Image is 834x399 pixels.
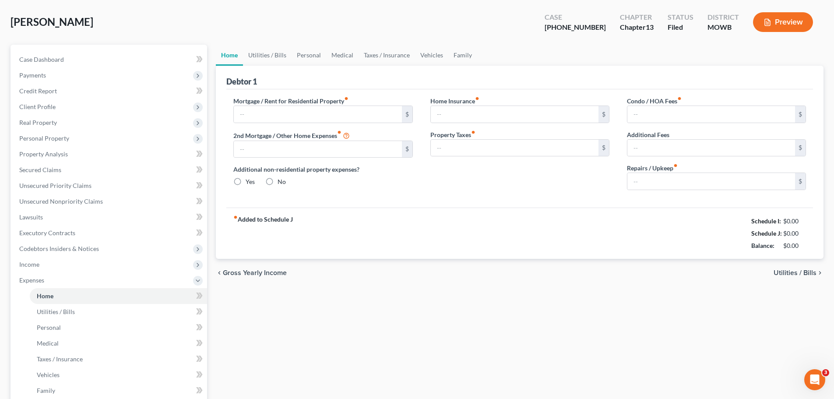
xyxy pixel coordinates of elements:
span: Personal [37,324,61,331]
a: Property Analysis [12,146,207,162]
span: Personal Property [19,134,69,142]
a: Executory Contracts [12,225,207,241]
span: Expenses [19,276,44,284]
a: Secured Claims [12,162,207,178]
span: Utilities / Bills [37,308,75,315]
div: $ [795,173,806,190]
div: MOWB [707,22,739,32]
span: 3 [822,369,829,376]
div: Chapter [620,22,654,32]
a: Family [448,45,477,66]
span: Case Dashboard [19,56,64,63]
span: Taxes / Insurance [37,355,83,363]
input: -- [234,141,401,158]
input: -- [234,106,401,123]
div: Filed [668,22,693,32]
div: Chapter [620,12,654,22]
span: Executory Contracts [19,229,75,237]
div: Case [545,12,606,22]
strong: Schedule I: [751,217,781,225]
i: fiber_manual_record [475,96,479,101]
span: Medical [37,339,59,347]
label: Mortgage / Rent for Residential Property [233,96,348,106]
a: Credit Report [12,83,207,99]
label: Additional Fees [627,130,669,139]
a: Unsecured Nonpriority Claims [12,194,207,209]
span: Real Property [19,119,57,126]
i: fiber_manual_record [673,163,678,168]
div: $ [795,140,806,156]
i: fiber_manual_record [233,215,238,219]
span: Gross Yearly Income [223,269,287,276]
span: [PERSON_NAME] [11,15,93,28]
a: Taxes / Insurance [30,351,207,367]
input: -- [431,140,598,156]
span: Secured Claims [19,166,61,173]
button: Preview [753,12,813,32]
span: Credit Report [19,87,57,95]
button: Utilities / Bills chevron_right [774,269,823,276]
label: No [278,177,286,186]
div: [PHONE_NUMBER] [545,22,606,32]
strong: Balance: [751,242,774,249]
input: -- [627,106,795,123]
a: Unsecured Priority Claims [12,178,207,194]
label: 2nd Mortgage / Other Home Expenses [233,130,350,141]
div: District [707,12,739,22]
div: $ [598,106,609,123]
a: Lawsuits [12,209,207,225]
strong: Schedule J: [751,230,782,237]
input: -- [627,140,795,156]
div: Status [668,12,693,22]
span: Property Analysis [19,150,68,158]
i: fiber_manual_record [677,96,682,101]
button: chevron_left Gross Yearly Income [216,269,287,276]
span: Unsecured Priority Claims [19,182,91,189]
a: Medical [30,335,207,351]
label: Yes [246,177,255,186]
a: Medical [326,45,359,66]
a: Utilities / Bills [30,304,207,320]
label: Property Taxes [430,130,475,139]
div: Debtor 1 [226,76,257,87]
label: Repairs / Upkeep [627,163,678,173]
a: Vehicles [30,367,207,383]
span: 13 [646,23,654,31]
label: Home Insurance [430,96,479,106]
div: $ [402,106,412,123]
span: Codebtors Insiders & Notices [19,245,99,252]
i: chevron_left [216,269,223,276]
div: $0.00 [783,229,806,238]
span: Payments [19,71,46,79]
span: Lawsuits [19,213,43,221]
i: fiber_manual_record [471,130,475,134]
a: Vehicles [415,45,448,66]
div: $ [598,140,609,156]
a: Taxes / Insurance [359,45,415,66]
input: -- [431,106,598,123]
div: $0.00 [783,241,806,250]
i: fiber_manual_record [337,130,341,134]
span: Income [19,261,39,268]
a: Utilities / Bills [243,45,292,66]
span: Client Profile [19,103,56,110]
i: chevron_right [816,269,823,276]
span: Home [37,292,53,300]
a: Case Dashboard [12,52,207,67]
a: Family [30,383,207,399]
span: Family [37,387,55,394]
a: Personal [30,320,207,335]
div: $ [795,106,806,123]
label: Condo / HOA Fees [627,96,682,106]
span: Unsecured Nonpriority Claims [19,198,103,205]
strong: Added to Schedule J [233,215,293,252]
i: fiber_manual_record [344,96,348,101]
input: -- [627,173,795,190]
span: Utilities / Bills [774,269,816,276]
div: $ [402,141,412,158]
a: Home [216,45,243,66]
iframe: Intercom live chat [804,369,825,390]
span: Vehicles [37,371,60,378]
a: Personal [292,45,326,66]
a: Home [30,288,207,304]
